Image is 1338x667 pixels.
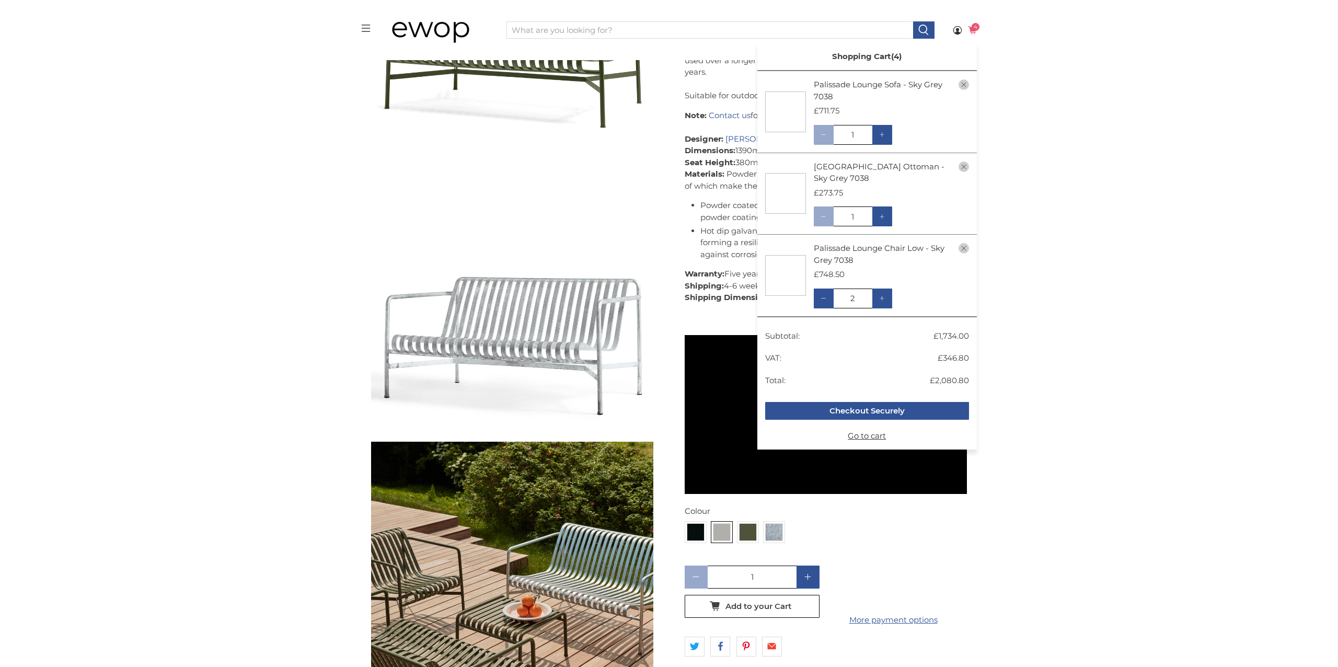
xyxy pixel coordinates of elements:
[685,134,723,144] strong: Designer:
[959,162,969,172] button: close
[700,200,967,223] li: Powder coated; two component coating; a primer and an outdoor powder coating which provides a bar...
[685,281,724,291] strong: Shipping:
[725,134,872,144] a: [PERSON_NAME] & [PERSON_NAME]
[765,402,969,420] button: Checkout Securely
[506,21,913,39] input: What are you looking for?
[765,255,806,296] img: Palissade Lounge Chair Low - Sky Grey 7038
[685,268,967,304] p: Five years 4-6 weeks 1420mmW x 730mmD x 920mmH; 37kg
[765,331,800,341] span: Subtotal:
[685,157,735,167] strong: Seat Height:
[709,110,751,120] a: Contact us
[725,602,791,611] span: Add to your Cart
[685,110,707,120] strong: Note:
[685,169,963,191] span: oth of which make the sofa suitable for outdoor use.
[685,169,724,179] strong: Materials:
[765,91,806,132] img: Palissade Lounge Sofa - Sky Grey 7038
[972,23,979,31] span: 4
[685,145,735,155] strong: Dimensions:
[933,330,969,342] span: £1,734.00
[967,26,977,35] a: 4
[826,614,961,626] a: More payment options
[685,110,967,192] p: 1390mmW x 880mmD x 700mmH 380mm
[814,106,839,116] span: £711.75
[700,225,967,261] li: Hot dip galvanised; the steel frames are dipped in molten zinc, forming a resilient coating over ...
[814,79,942,101] a: Palissade Lounge Sofa - Sky Grey 7038
[814,162,944,183] a: [GEOGRAPHIC_DATA] Ottoman - Sky Grey 7038
[959,79,969,90] button: close
[685,505,967,517] div: Colour
[814,243,944,265] a: Palissade Lounge Chair Low - Sky Grey 7038
[891,51,902,61] span: 4
[814,269,845,279] span: £748.50
[814,188,843,198] span: £273.75
[726,169,950,179] span: Powder coated or galvanised welded steel construction, b
[938,352,969,364] span: £346.80
[930,375,969,387] span: £2,080.80
[685,269,724,279] strong: Warranty:
[371,149,653,431] a: HAY Palissade Lounge Sofa Office Galvanised
[765,375,786,385] span: Total:
[765,430,969,442] a: Go to cart
[959,161,969,173] a: close
[751,110,820,120] span: for further details.
[757,43,977,72] p: Shopping Cart
[685,595,820,618] button: Add to your Cart
[959,79,969,91] a: close
[685,292,808,302] strong: Shipping Dimensions/Weight:
[765,353,781,363] span: VAT:
[959,243,969,254] button: close
[959,243,969,255] a: close
[765,173,806,214] img: Palissade Ottoman - Sky Grey 7038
